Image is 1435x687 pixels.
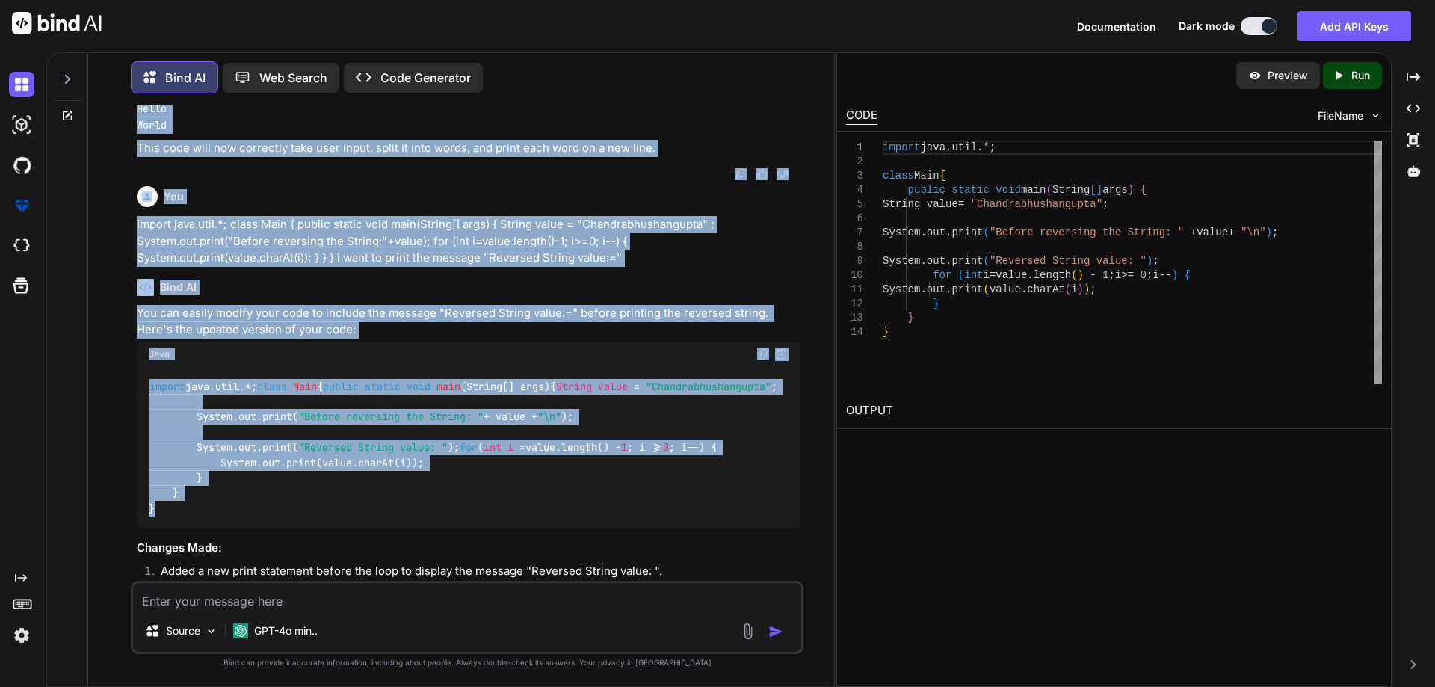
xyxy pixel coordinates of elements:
span: "Before reversing the String: " [990,227,1184,238]
span: { [1184,269,1190,281]
span: Documentation [1077,20,1156,33]
span: ( [983,255,989,267]
div: 3 [846,169,863,183]
span: print [951,255,983,267]
p: Code Generator [380,69,471,87]
span: i [1115,269,1121,281]
span: -- [1158,269,1171,281]
span: String [556,380,592,393]
span: value [1197,227,1228,238]
span: ) [1084,283,1090,295]
img: like [756,168,768,180]
span: length [1033,269,1070,281]
span: System [883,283,920,295]
span: . [945,227,951,238]
span: Dark mode [1179,19,1235,34]
span: util [951,141,977,153]
span: args [1102,184,1128,196]
span: ) [1265,227,1271,238]
img: darkAi-studio [9,112,34,138]
h3: Changes Made: [137,540,800,557]
span: 1 [621,441,627,455]
img: chevron down [1369,109,1382,122]
button: Add API Keys [1297,11,1411,41]
span: ( [957,269,963,281]
p: Bind can provide inaccurate information, including about people. Always double-check its answers.... [131,657,803,668]
span: print [951,227,983,238]
img: copy [757,348,769,360]
span: main [1021,184,1046,196]
img: Open in Browser [775,348,789,361]
div: 6 [846,212,863,226]
span: ; [1090,283,1096,295]
span: 0 [663,441,669,455]
div: 5 [846,197,863,212]
span: "Reversed String value: " [990,255,1147,267]
span: String [1052,184,1090,196]
span: [ [1090,184,1096,196]
img: githubDark [9,153,34,178]
p: Source [166,623,200,638]
span: ; [1152,255,1158,267]
span: = [990,269,996,281]
div: 4 [846,183,863,197]
span: i [1152,269,1158,281]
span: } [933,298,939,309]
span: ; [1272,227,1278,238]
img: Bind AI [12,12,102,34]
span: - [1090,269,1096,281]
div: 11 [846,283,863,297]
span: = [634,380,640,393]
span: ( [1046,184,1052,196]
p: Run [1351,68,1370,83]
span: ( [983,283,989,295]
span: } [883,326,889,338]
span: = [957,198,963,210]
div: 7 [846,226,863,240]
p: Preview [1268,68,1308,83]
div: 12 [846,297,863,311]
span: . [945,283,951,295]
span: + [1190,227,1196,238]
span: + [1228,227,1234,238]
p: GPT-4o min.. [254,623,318,638]
span: void [407,380,430,393]
img: copy [735,168,747,180]
p: import java.util.*; class Main { public static void main(String[] args) { String value = "Chandra... [137,216,800,267]
span: public [907,184,945,196]
span: ( [1071,269,1077,281]
p: Bind AI [165,69,206,87]
span: static [365,380,401,393]
div: 2 [846,155,863,169]
span: print [951,283,983,295]
img: dislike [777,168,789,180]
span: . [920,227,926,238]
span: "Reversed String value: " [298,441,448,455]
img: Pick Models [205,625,217,638]
span: class [257,380,287,393]
span: class [883,170,914,182]
img: cloudideIcon [9,233,34,259]
span: value [598,380,628,393]
img: icon [768,624,783,639]
span: java [920,141,945,153]
div: 8 [846,240,863,254]
span: 0 [1140,269,1146,281]
img: GPT-4o mini [233,623,248,638]
span: main [436,380,460,393]
span: ) [1077,283,1083,295]
span: ( [983,227,989,238]
span: ) [1127,184,1133,196]
span: void [996,184,1021,196]
p: This code will now correctly take user input, split it into words, and print each word on a new l... [137,140,800,157]
span: . [945,255,951,267]
span: ] [1096,184,1102,196]
span: = [519,441,525,455]
span: } [907,312,913,324]
span: . [920,283,926,295]
span: >= [1121,269,1134,281]
img: attachment [739,623,756,640]
img: darkChat [9,72,34,97]
div: 14 [846,325,863,339]
div: 13 [846,311,863,325]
